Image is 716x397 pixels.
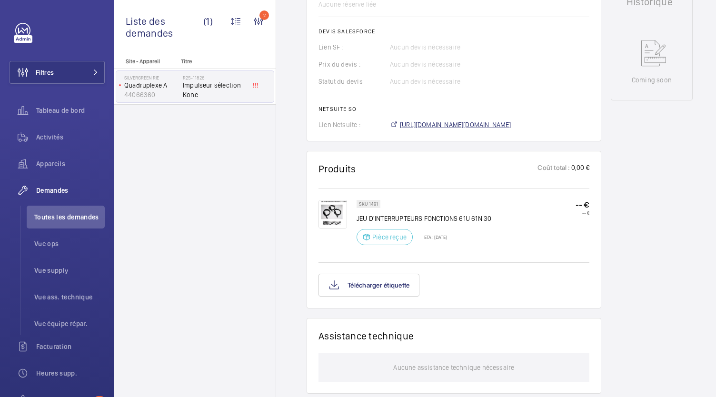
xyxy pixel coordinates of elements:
h1: Assistance technique [318,330,414,342]
span: Vue supply [34,266,105,275]
span: Filtres [36,68,54,77]
button: Filtres [10,61,105,84]
span: Liste des demandes [126,15,203,39]
span: Impulseur sélection Kone [183,80,246,99]
p: JEU D'INTERRUPTEURS FONCTIONS 61U 61N 30 [357,214,491,223]
p: Titre [181,58,244,65]
span: Vue équipe répar. [34,319,105,328]
p: SKU 1491 [359,202,378,206]
img: o9hoUTxRmWIBF9fRkgbwunfz8mFoUUVZz85WmvzdfkexjRli.png [318,200,347,228]
span: Activités [36,132,105,142]
p: Coming soon [632,75,672,85]
p: Aucune assistance technique nécessaire [393,353,514,382]
h2: R25-11826 [183,75,246,80]
p: ETA : [DATE] [418,234,447,240]
p: -- € [576,210,589,216]
span: Demandes [36,186,105,195]
p: 0,00 € [570,163,589,175]
span: Facturation [36,342,105,351]
h2: Devis Salesforce [318,28,589,35]
p: Quadruplexe A [124,80,179,90]
span: Appareils [36,159,105,169]
p: Site - Appareil [114,58,177,65]
p: -- € [576,200,589,210]
p: SILVERGREEN RIE [124,75,179,80]
a: [URL][DOMAIN_NAME][DOMAIN_NAME] [390,120,511,129]
p: 44066360 [124,90,179,99]
span: Toutes les demandes [34,212,105,222]
span: Vue ops [34,239,105,248]
span: Heures supp. [36,368,105,378]
h1: Produits [318,163,356,175]
span: Vue ass. technique [34,292,105,302]
p: Coût total : [537,163,570,175]
button: Télécharger étiquette [318,274,419,297]
span: [URL][DOMAIN_NAME][DOMAIN_NAME] [400,120,511,129]
p: Pièce reçue [372,232,407,242]
span: Tableau de bord [36,106,105,115]
h2: Netsuite SO [318,106,589,112]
